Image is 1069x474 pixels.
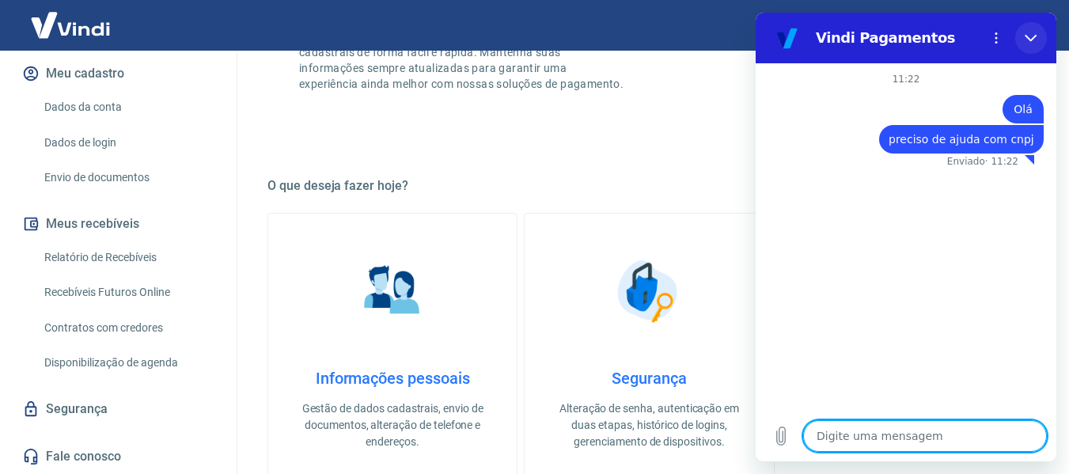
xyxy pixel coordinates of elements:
[38,347,218,379] a: Disponibilização de agenda
[19,56,218,91] button: Meu cadastro
[756,13,1056,461] iframe: Janela de mensagens
[38,161,218,194] a: Envio de documentos
[19,207,218,241] button: Meus recebíveis
[38,241,218,274] a: Relatório de Recebíveis
[19,439,218,474] a: Fale conosco
[299,28,627,92] p: Aqui você pode consultar e atualizar todos os seus dados cadastrais de forma fácil e rápida. Mant...
[353,252,432,331] img: Informações pessoais
[19,1,122,49] img: Vindi
[550,400,748,450] p: Alteração de senha, autenticação em duas etapas, histórico de logins, gerenciamento de dispositivos.
[267,178,1031,194] h5: O que deseja fazer hoje?
[38,91,218,123] a: Dados da conta
[294,369,491,388] h4: Informações pessoais
[38,312,218,344] a: Contratos com credores
[294,400,491,450] p: Gestão de dados cadastrais, envio de documentos, alteração de telefone e endereços.
[19,392,218,427] a: Segurança
[38,127,218,159] a: Dados de login
[550,369,748,388] h4: Segurança
[609,252,688,331] img: Segurança
[993,11,1050,40] button: Sair
[38,276,218,309] a: Recebíveis Futuros Online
